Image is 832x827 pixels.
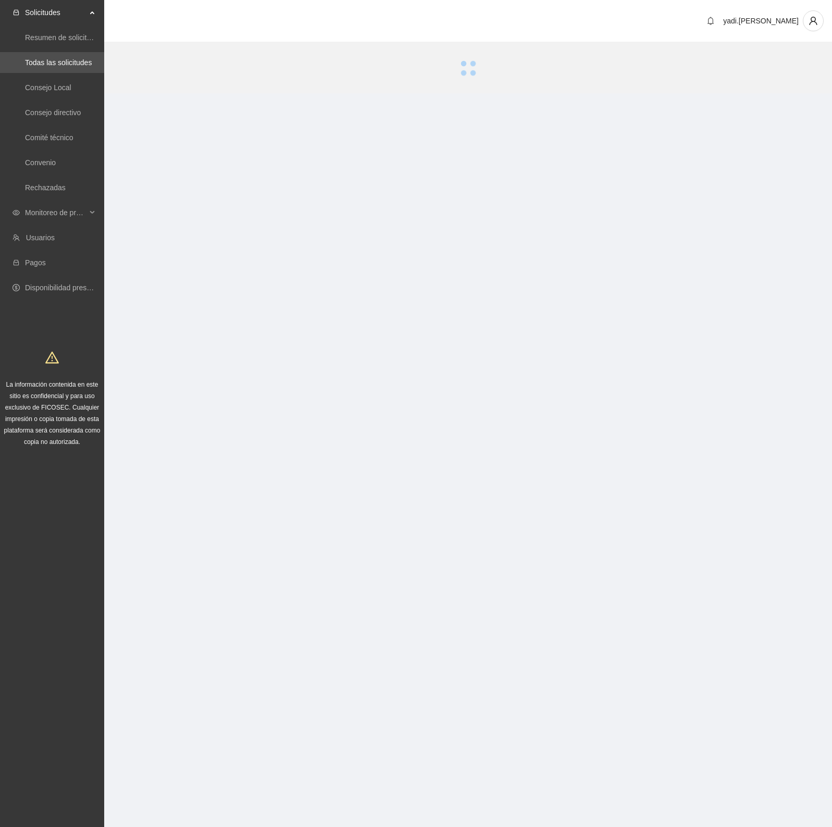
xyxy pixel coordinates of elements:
span: eye [13,209,20,216]
span: Monitoreo de proyectos [25,202,86,223]
button: user [803,10,824,31]
a: Comité técnico [25,133,73,142]
button: bell [702,13,719,29]
span: yadi.[PERSON_NAME] [723,17,799,25]
a: Resumen de solicitudes por aprobar [25,33,142,42]
span: warning [45,351,59,364]
a: Rechazadas [25,183,66,192]
span: Solicitudes [25,2,86,23]
a: Consejo directivo [25,108,81,117]
span: bell [703,17,718,25]
a: Pagos [25,258,46,267]
a: Disponibilidad presupuestal [25,283,114,292]
span: inbox [13,9,20,16]
a: Todas las solicitudes [25,58,92,67]
span: La información contenida en este sitio es confidencial y para uso exclusivo de FICOSEC. Cualquier... [4,381,101,446]
a: Convenio [25,158,56,167]
a: Usuarios [26,233,55,242]
a: Consejo Local [25,83,71,92]
span: user [803,16,823,26]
